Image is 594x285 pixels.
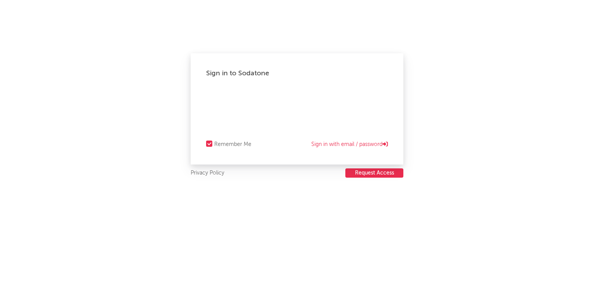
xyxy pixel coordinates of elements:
button: Request Access [345,168,403,178]
a: Privacy Policy [191,168,224,178]
a: Sign in with email / password [311,140,388,149]
div: Remember Me [214,140,251,149]
div: Sign in to Sodatone [206,69,388,78]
